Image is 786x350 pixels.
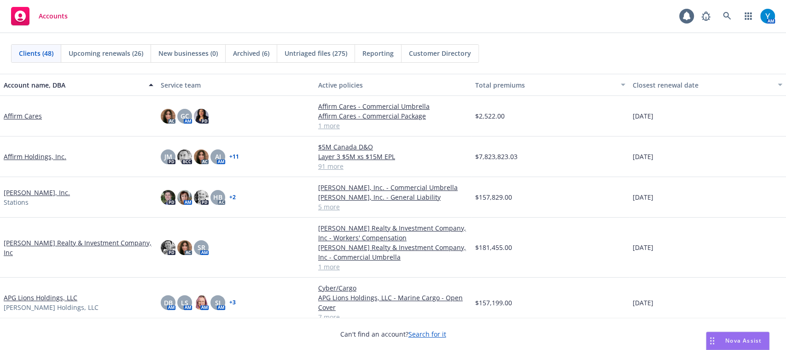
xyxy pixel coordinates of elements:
span: New businesses (0) [158,48,218,58]
span: Clients (48) [19,48,53,58]
span: GC [180,111,189,121]
a: + 2 [229,195,235,200]
img: photo [194,109,209,124]
span: [PERSON_NAME] Holdings, LLC [4,303,99,312]
a: APG Lions Holdings, LLC [4,293,77,303]
img: photo [177,149,192,164]
span: [DATE] [633,111,653,121]
span: Untriaged files (275) [285,48,347,58]
a: $5M Canada D&O [318,142,468,152]
div: Account name, DBA [4,80,143,90]
span: HB [213,192,222,202]
a: 7 more [318,312,468,322]
span: [DATE] [633,298,653,308]
span: Reporting [362,48,394,58]
img: photo [194,149,209,164]
span: Can't find an account? [340,329,446,339]
img: photo [760,9,775,24]
span: Upcoming renewals (26) [69,48,143,58]
a: Accounts [7,3,71,29]
span: [DATE] [633,192,653,202]
span: Stations [4,197,29,207]
a: Search [718,7,736,25]
span: Archived (6) [233,48,269,58]
img: photo [161,240,175,255]
img: photo [194,190,209,205]
div: Active policies [318,80,468,90]
a: Affirm Cares [4,111,42,121]
span: Accounts [39,12,68,20]
span: Nova Assist [725,337,762,344]
a: 91 more [318,161,468,171]
button: Closest renewal date [629,74,786,96]
a: [PERSON_NAME], Inc. - General Liability [318,192,468,202]
span: $2,522.00 [475,111,505,121]
a: [PERSON_NAME], Inc. [4,188,70,197]
a: 1 more [318,262,468,272]
a: APG Lions Holdings, LLC - Marine Cargo - Open Cover [318,293,468,312]
a: [PERSON_NAME], Inc. - Commercial Umbrella [318,183,468,192]
span: AJ [215,152,221,161]
a: Switch app [739,7,757,25]
button: Total premiums [472,74,629,96]
a: + 11 [229,154,239,160]
span: $181,455.00 [475,243,512,252]
a: Affirm Cares - Commercial Umbrella [318,101,468,111]
div: Drag to move [706,332,718,350]
a: Layer 3 $5M xs $15M EPL [318,152,468,161]
a: [PERSON_NAME] Realty & Investment Company, Inc - Workers' Compensation [318,223,468,243]
span: [DATE] [633,243,653,252]
button: Nova Assist [706,332,769,350]
a: 5 more [318,202,468,212]
span: [DATE] [633,152,653,161]
a: [PERSON_NAME] Realty & Investment Company, Inc [4,238,153,257]
a: Report a Bug [697,7,715,25]
button: Active policies [314,74,472,96]
div: Service team [161,80,310,90]
span: $7,823,823.03 [475,152,518,161]
img: photo [194,295,209,310]
a: [PERSON_NAME] Realty & Investment Company, Inc - Commercial Umbrella [318,243,468,262]
span: $157,199.00 [475,298,512,308]
a: 1 more [318,121,468,131]
span: Customer Directory [409,48,471,58]
a: Cyber/Cargo [318,283,468,293]
a: Affirm Cares - Commercial Package [318,111,468,121]
a: + 3 [229,300,235,305]
div: Total premiums [475,80,615,90]
div: Closest renewal date [633,80,772,90]
a: Affirm Holdings, Inc. [4,152,66,161]
span: $157,829.00 [475,192,512,202]
span: JM [164,152,172,161]
a: Search for it [408,330,446,338]
img: photo [161,109,175,124]
button: Service team [157,74,314,96]
span: LS [181,298,188,308]
span: SJ [215,298,221,308]
img: photo [161,190,175,205]
img: photo [177,240,192,255]
img: photo [177,190,192,205]
span: SR [198,243,205,252]
span: DB [164,298,173,308]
